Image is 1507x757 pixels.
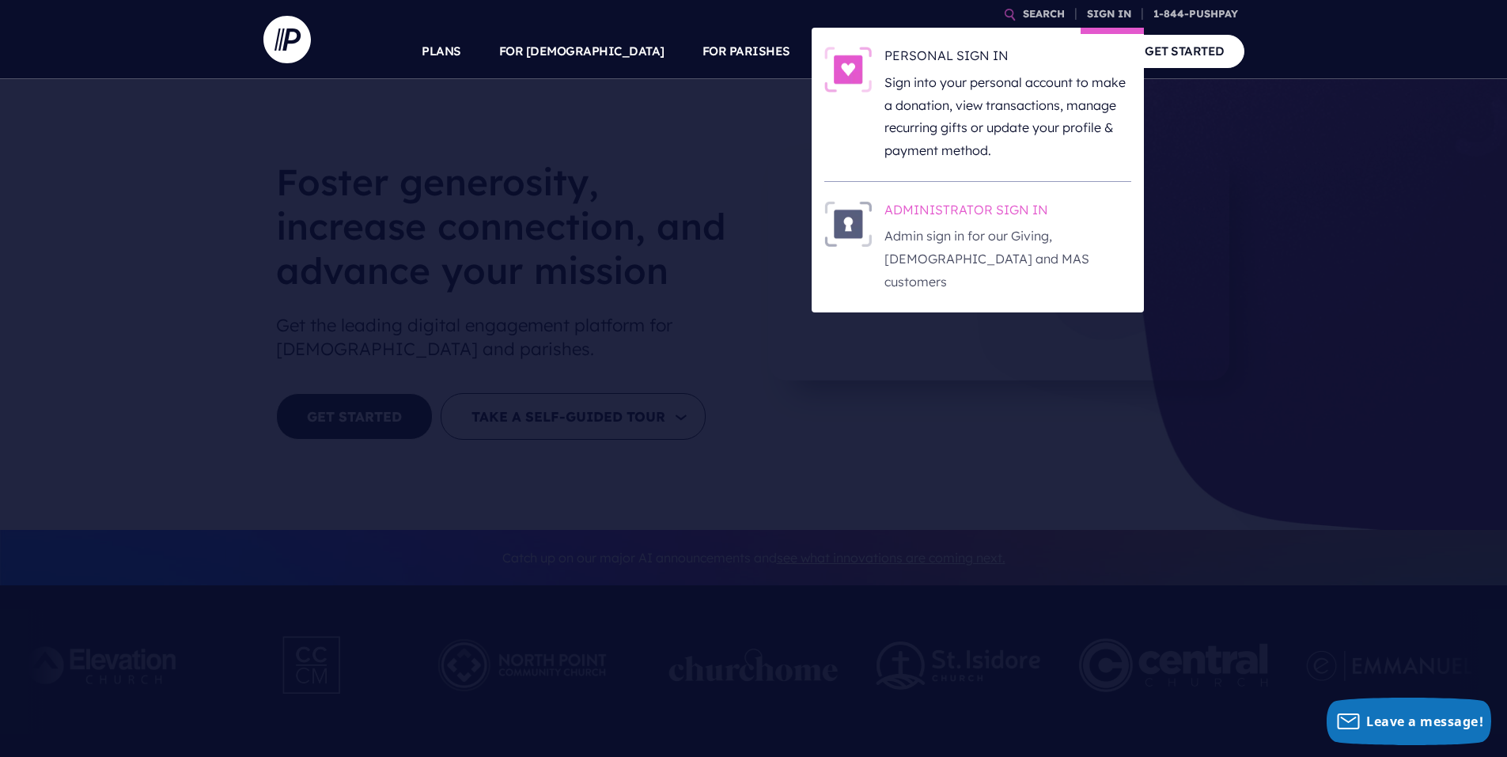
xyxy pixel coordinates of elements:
a: GET STARTED [1125,35,1244,67]
p: Admin sign in for our Giving, [DEMOGRAPHIC_DATA] and MAS customers [884,225,1131,293]
a: SOLUTIONS [828,24,899,79]
a: EXPLORE [936,24,991,79]
h6: ADMINISTRATOR SIGN IN [884,201,1131,225]
span: Leave a message! [1366,713,1483,730]
a: FOR [DEMOGRAPHIC_DATA] [499,24,665,79]
img: ADMINISTRATOR SIGN IN - Illustration [824,201,872,247]
a: ADMINISTRATOR SIGN IN - Illustration ADMINISTRATOR SIGN IN Admin sign in for our Giving, [DEMOGRA... [824,201,1131,293]
a: COMPANY [1029,24,1088,79]
p: Sign into your personal account to make a donation, view transactions, manage recurring gifts or ... [884,71,1131,162]
a: FOR PARISHES [702,24,790,79]
a: PLANS [422,24,461,79]
button: Leave a message! [1327,698,1491,745]
img: PERSONAL SIGN IN - Illustration [824,47,872,93]
a: PERSONAL SIGN IN - Illustration PERSONAL SIGN IN Sign into your personal account to make a donati... [824,47,1131,162]
h6: PERSONAL SIGN IN [884,47,1131,70]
